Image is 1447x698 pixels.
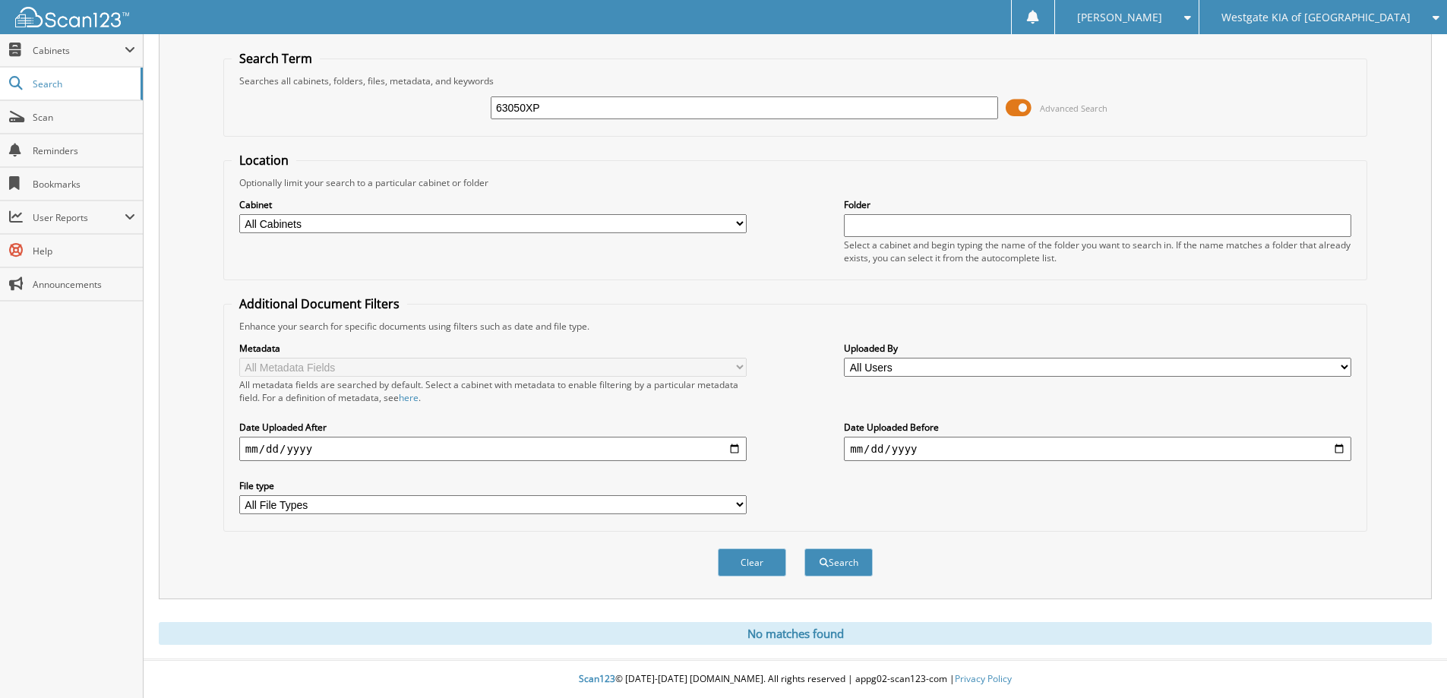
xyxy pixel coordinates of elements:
[844,437,1351,461] input: end
[33,44,125,57] span: Cabinets
[844,421,1351,434] label: Date Uploaded Before
[33,278,135,291] span: Announcements
[239,479,747,492] label: File type
[1040,103,1107,114] span: Advanced Search
[239,198,747,211] label: Cabinet
[239,421,747,434] label: Date Uploaded After
[33,245,135,257] span: Help
[239,378,747,404] div: All metadata fields are searched by default. Select a cabinet with metadata to enable filtering b...
[239,342,747,355] label: Metadata
[232,320,1359,333] div: Enhance your search for specific documents using filters such as date and file type.
[232,74,1359,87] div: Searches all cabinets, folders, files, metadata, and keywords
[159,622,1432,645] div: No matches found
[15,7,129,27] img: scan123-logo-white.svg
[144,661,1447,698] div: © [DATE]-[DATE] [DOMAIN_NAME]. All rights reserved | appg02-scan123-com |
[33,211,125,224] span: User Reports
[232,152,296,169] legend: Location
[232,50,320,67] legend: Search Term
[718,548,786,576] button: Clear
[232,295,407,312] legend: Additional Document Filters
[239,437,747,461] input: start
[955,672,1012,685] a: Privacy Policy
[579,672,615,685] span: Scan123
[844,198,1351,211] label: Folder
[1221,13,1411,22] span: Westgate KIA of [GEOGRAPHIC_DATA]
[844,342,1351,355] label: Uploaded By
[399,391,419,404] a: here
[232,176,1359,189] div: Optionally limit your search to a particular cabinet or folder
[1077,13,1162,22] span: [PERSON_NAME]
[33,77,133,90] span: Search
[33,144,135,157] span: Reminders
[33,111,135,124] span: Scan
[1371,625,1447,698] iframe: Chat Widget
[33,178,135,191] span: Bookmarks
[844,238,1351,264] div: Select a cabinet and begin typing the name of the folder you want to search in. If the name match...
[804,548,873,576] button: Search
